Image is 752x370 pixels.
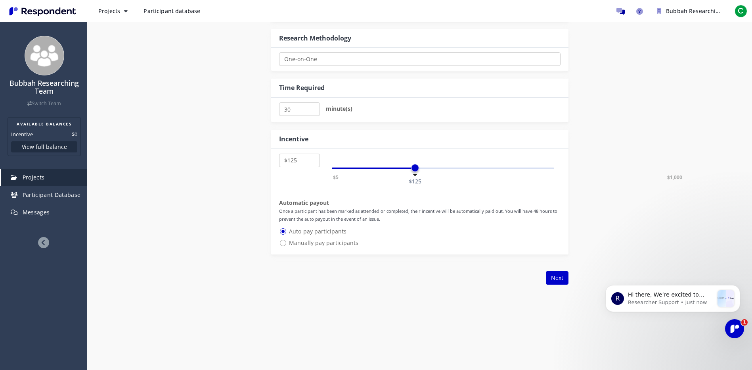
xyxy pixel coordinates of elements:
[23,173,45,181] span: Projects
[279,199,329,206] strong: Automatic payout
[733,4,749,18] button: C
[631,3,647,19] a: Help and support
[23,191,81,198] span: Participant Database
[98,7,120,15] span: Projects
[725,319,744,338] iframe: Intercom live chat
[666,173,683,181] span: $1,000
[408,177,423,186] span: $125
[741,319,748,326] span: 1
[666,7,739,15] span: Bubbah Researching Team
[279,34,351,43] div: Research Methodology
[593,269,752,349] iframe: Intercom notifications message
[6,5,79,18] img: Respondent
[11,121,77,127] h2: AVAILABLE BALANCES
[92,4,134,18] button: Projects
[279,238,358,248] span: Manually pay participants
[144,7,200,15] span: Participant database
[279,208,557,222] small: Once a participant has been marked as attended or completed, their incentive will be automaticall...
[612,3,628,19] a: Message participants
[11,130,33,138] dt: Incentive
[735,5,747,17] span: C
[279,135,308,144] div: Incentive
[8,117,81,156] section: Balance summary
[27,100,61,107] a: Switch Team
[72,130,77,138] dd: $0
[11,141,77,152] button: View full balance
[651,4,730,18] button: Bubbah Researching Team
[23,208,50,216] span: Messages
[546,271,568,285] button: Next
[5,79,83,95] h4: Bubbah Researching Team
[326,102,352,115] label: minute(s)
[137,4,207,18] a: Participant database
[279,83,325,92] div: Time Required
[25,36,64,75] img: team_avatar_256.png
[332,173,340,181] span: $5
[279,227,346,236] span: Auto-pay participants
